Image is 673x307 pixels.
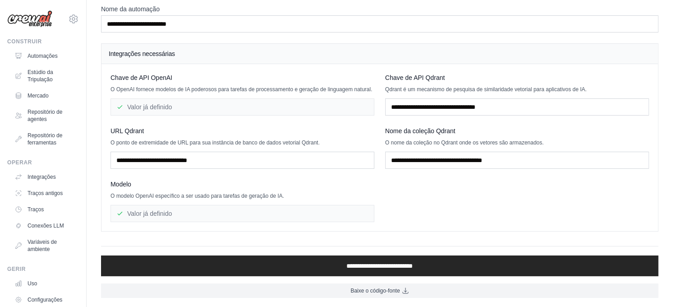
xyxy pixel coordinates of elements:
div: Construir [7,38,79,45]
a: Estúdio da Tripulação [11,65,79,87]
p: O modelo OpenAI específico a ser usado para tarefas de geração de IA. [111,192,374,200]
div: Gerir [7,265,79,273]
font: Variáveis de ambiente [28,238,75,253]
a: Baixe o código-fonte [101,284,659,298]
font: Integrações [28,173,56,181]
a: Configurações [11,293,79,307]
a: Traços [11,202,79,217]
a: Conexões LLM [11,219,79,233]
a: Variáveis de ambiente [11,235,79,256]
a: Automações [11,49,79,63]
p: O ponto de extremidade de URL para sua instância de banco de dados vetorial Qdrant. [111,139,374,146]
span: Nome da coleção Qdrant [385,126,456,135]
span: URL Qdrant [111,126,144,135]
span: Modelo [111,180,131,189]
a: Repositório de ferramentas [11,128,79,150]
p: Qdrant é um mecanismo de pesquisa de similaridade vetorial para aplicativos de IA. [385,86,649,93]
a: Mercado [11,88,79,103]
span: Chave de API OpenAI [111,73,172,82]
a: Uso [11,276,79,291]
p: O nome da coleção no Qdrant onde os vetores são armazenados. [385,139,649,146]
a: Repositório de agentes [11,105,79,126]
div: Operar [7,159,79,166]
font: Mercado [28,92,49,99]
h4: Integrações necessárias [109,49,651,58]
img: Logotipo [7,10,52,28]
font: Traços antigos [28,190,63,197]
font: Traços [28,206,44,213]
font: Conexões LLM [28,222,64,229]
font: Valor já definido [127,209,172,218]
font: Configurações [28,296,62,303]
span: Baixe o código-fonte [350,287,400,294]
label: Nome da automação [101,5,659,14]
font: Repositório de ferramentas [28,132,75,146]
span: Chave de API Qdrant [385,73,445,82]
a: Traços antigos [11,186,79,200]
font: Estúdio da Tripulação [28,69,75,83]
font: Uso [28,280,37,287]
font: Valor já definido [127,102,172,112]
font: Automações [28,52,58,60]
p: O OpenAI fornece modelos de IA poderosos para tarefas de processamento e geração de linguagem nat... [111,86,374,93]
font: Repositório de agentes [28,108,75,123]
a: Integrações [11,170,79,184]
